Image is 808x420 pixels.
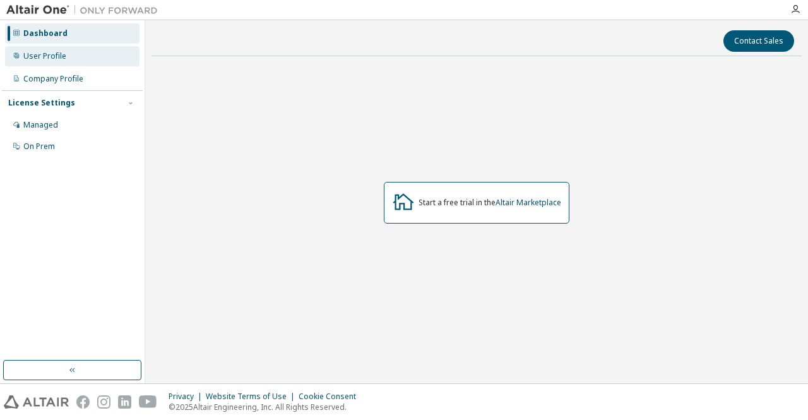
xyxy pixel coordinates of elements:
[23,141,55,152] div: On Prem
[299,392,364,402] div: Cookie Consent
[23,120,58,130] div: Managed
[139,395,157,409] img: youtube.svg
[723,30,794,52] button: Contact Sales
[23,51,66,61] div: User Profile
[8,98,75,108] div: License Settings
[23,28,68,39] div: Dashboard
[206,392,299,402] div: Website Terms of Use
[4,395,69,409] img: altair_logo.svg
[23,74,83,84] div: Company Profile
[169,402,364,412] p: © 2025 Altair Engineering, Inc. All Rights Reserved.
[419,198,561,208] div: Start a free trial in the
[6,4,164,16] img: Altair One
[76,395,90,409] img: facebook.svg
[169,392,206,402] div: Privacy
[496,197,561,208] a: Altair Marketplace
[97,395,110,409] img: instagram.svg
[118,395,131,409] img: linkedin.svg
